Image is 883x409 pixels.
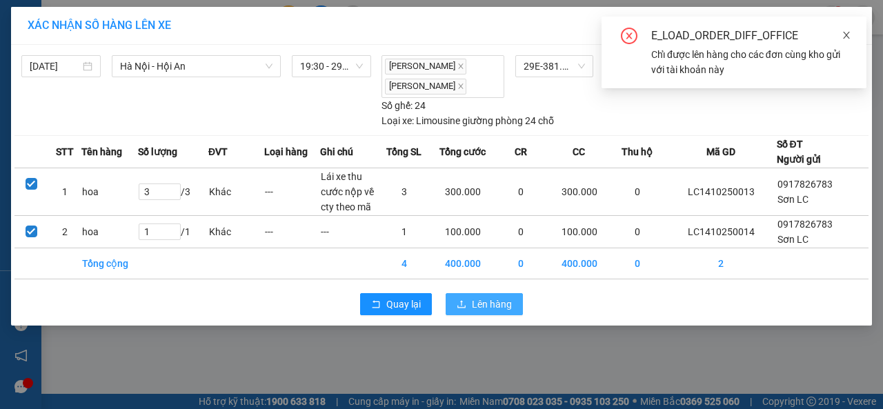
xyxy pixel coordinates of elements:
td: --- [264,168,320,215]
td: 0 [610,168,666,215]
td: 300.000 [433,168,493,215]
span: 19:30 - 29E-381.78 [300,56,363,77]
button: rollbackQuay lại [360,293,432,315]
td: Khác [208,168,264,215]
button: uploadLên hàng [446,293,523,315]
span: Sơn LC [777,194,808,205]
span: 0917826783 [777,179,833,190]
div: Số ĐT Người gửi [777,137,821,167]
span: CR [515,144,527,159]
td: / 1 [138,215,208,248]
span: Loại hàng [264,144,308,159]
span: Sơn LC [777,234,808,245]
td: 0 [493,215,549,248]
span: Loại xe: [381,113,414,128]
span: Lên hàng [472,297,512,312]
td: Khác [208,215,264,248]
td: 0 [493,248,549,279]
td: --- [264,215,320,248]
td: 400.000 [549,248,610,279]
td: Lái xe thu cước nộp về cty theo mã [320,168,376,215]
span: Số ghế: [381,98,413,113]
td: 0 [610,215,666,248]
div: Chỉ được lên hàng cho các đơn cùng kho gửi với tài khoản này [651,47,850,77]
div: E_LOAD_ORDER_DIFF_OFFICE [651,28,850,44]
td: 0 [610,248,666,279]
span: Tổng SL [386,144,421,159]
input: 14/10/2025 [30,59,80,74]
span: 0917826783 [777,219,833,230]
span: Thu hộ [622,144,653,159]
span: XÁC NHẬN SỐ HÀNG LÊN XE [28,19,171,32]
span: close-circle [621,28,637,47]
span: ĐVT [208,144,228,159]
span: close [457,63,464,70]
span: Tên hàng [81,144,122,159]
td: 0 [493,168,549,215]
span: Quay lại [386,297,421,312]
td: 300.000 [549,168,610,215]
span: [PERSON_NAME] [385,79,466,94]
button: Close [833,7,872,46]
td: hoa [81,215,137,248]
td: 100.000 [433,215,493,248]
span: down [265,62,273,70]
td: 2 [48,215,82,248]
div: 24 [381,98,426,113]
span: Số lượng [138,144,177,159]
span: Hà Nội - Hội An [120,56,272,77]
td: 1 [377,215,433,248]
span: STT [56,144,74,159]
td: 2 [666,248,777,279]
span: upload [457,299,466,310]
span: CC [573,144,585,159]
span: Tổng cước [439,144,486,159]
td: 400.000 [433,248,493,279]
span: Mã GD [706,144,735,159]
span: 29E-381.78 [524,56,585,77]
span: rollback [371,299,381,310]
td: --- [320,215,376,248]
td: 4 [377,248,433,279]
td: 3 [377,168,433,215]
span: close [457,83,464,90]
div: Limousine giường phòng 24 chỗ [381,113,554,128]
span: [PERSON_NAME] [385,59,466,74]
td: Tổng cộng [81,248,137,279]
td: LC1410250014 [666,215,777,248]
td: 100.000 [549,215,610,248]
td: / 3 [138,168,208,215]
td: 1 [48,168,82,215]
td: LC1410250013 [666,168,777,215]
span: close [842,30,851,40]
span: Ghi chú [320,144,353,159]
td: hoa [81,168,137,215]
